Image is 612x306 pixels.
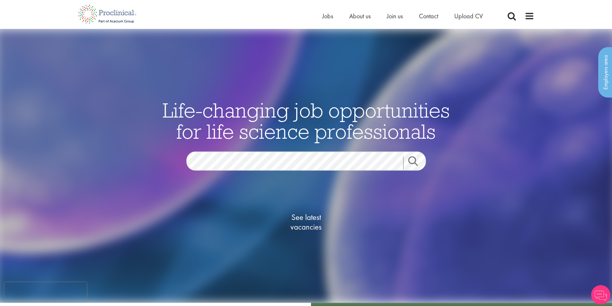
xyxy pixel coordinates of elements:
[454,12,483,20] a: Upload CV
[403,156,431,169] a: Job search submit button
[274,187,338,258] a: See latestvacancies
[274,213,338,232] span: See latest vacancies
[349,12,371,20] a: About us
[591,285,610,304] img: Chatbot
[387,12,403,20] a: Join us
[163,97,450,144] span: Life-changing job opportunities for life science professionals
[4,282,87,302] iframe: reCAPTCHA
[322,12,333,20] a: Jobs
[419,12,438,20] a: Contact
